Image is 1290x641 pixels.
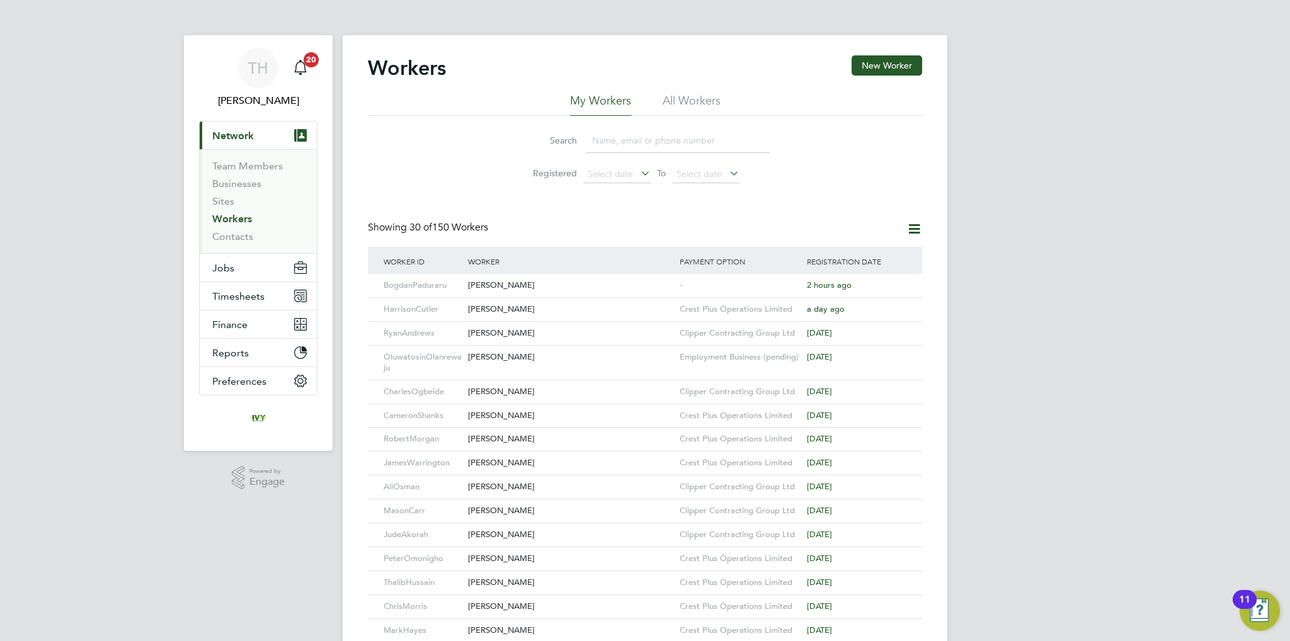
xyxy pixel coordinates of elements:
[807,601,832,611] span: [DATE]
[380,273,910,284] a: BogdanPaduraru[PERSON_NAME]-2 hours ago
[520,167,577,179] label: Registered
[380,571,465,594] div: ThalibHussain
[807,481,832,492] span: [DATE]
[380,475,910,485] a: AliOsman[PERSON_NAME]Clipper Contracting Group Ltd[DATE]
[212,130,254,142] span: Network
[807,625,832,635] span: [DATE]
[380,404,910,414] a: CameronShanks[PERSON_NAME]Crest Plus Operations Limited[DATE]
[212,375,266,387] span: Preferences
[380,595,465,618] div: ChrisMorris
[807,303,845,314] span: a day ago
[676,322,804,345] div: Clipper Contracting Group Ltd
[288,48,313,88] a: 20
[380,547,910,557] a: PeterOmonigho[PERSON_NAME]Crest Plus Operations Limited[DATE]
[200,254,317,281] button: Jobs
[807,553,832,564] span: [DATE]
[465,523,676,547] div: [PERSON_NAME]
[212,230,253,242] a: Contacts
[807,280,852,290] span: 2 hours ago
[807,433,832,444] span: [DATE]
[465,475,676,499] div: [PERSON_NAME]
[465,428,676,451] div: [PERSON_NAME]
[380,322,465,345] div: RyanAndrews
[380,247,465,276] div: Worker ID
[199,48,317,108] a: TH[PERSON_NAME]
[465,547,676,570] div: [PERSON_NAME]
[199,408,317,428] a: Go to home page
[380,451,910,462] a: JamesWarrington[PERSON_NAME]Crest Plus Operations Limited[DATE]
[676,595,804,618] div: Crest Plus Operations Limited
[807,351,832,362] span: [DATE]
[676,247,804,276] div: Payment Option
[807,577,832,587] span: [DATE]
[465,451,676,475] div: [PERSON_NAME]
[380,547,465,570] div: PeterOmonigho
[676,428,804,451] div: Crest Plus Operations Limited
[409,221,488,234] span: 150 Workers
[663,93,721,116] li: All Workers
[676,547,804,570] div: Crest Plus Operations Limited
[212,347,249,359] span: Reports
[212,178,261,190] a: Businesses
[200,367,317,395] button: Preferences
[380,346,465,380] div: OluwatosinOlanrewaju
[380,451,465,475] div: JamesWarrington
[465,571,676,594] div: [PERSON_NAME]
[676,571,804,594] div: Crest Plus Operations Limited
[588,168,633,179] span: Select date
[212,319,248,331] span: Finance
[380,499,910,509] a: MasonCarr[PERSON_NAME]Clipper Contracting Group Ltd[DATE]
[570,93,631,116] li: My Workers
[184,35,333,451] nav: Main navigation
[380,298,465,321] div: HarrisonCutler
[380,297,910,308] a: HarrisonCutler[PERSON_NAME]Crest Plus Operations Limiteda day ago
[380,475,465,499] div: AliOsman
[304,52,319,67] span: 20
[465,380,676,404] div: [PERSON_NAME]
[249,477,285,487] span: Engage
[380,570,910,581] a: ThalibHussain[PERSON_NAME]Crest Plus Operations Limited[DATE]
[380,523,910,533] a: JudeAkorah[PERSON_NAME]Clipper Contracting Group Ltd[DATE]
[807,505,832,516] span: [DATE]
[248,60,268,76] span: TH
[676,298,804,321] div: Crest Plus Operations Limited
[212,290,265,302] span: Timesheets
[465,346,676,369] div: [PERSON_NAME]
[653,165,670,181] span: To
[465,298,676,321] div: [PERSON_NAME]
[807,529,832,540] span: [DATE]
[409,221,432,234] span: 30 of
[1240,591,1280,631] button: Open Resource Center, 11 new notifications
[380,499,465,523] div: MasonCarr
[212,160,283,172] a: Team Members
[368,221,491,234] div: Showing
[380,427,910,438] a: RobertMorgan[PERSON_NAME]Crest Plus Operations Limited[DATE]
[676,499,804,523] div: Clipper Contracting Group Ltd
[380,523,465,547] div: JudeAkorah
[380,274,465,297] div: BogdanPaduraru
[676,346,804,369] div: Employment Business (pending)
[804,247,910,276] div: Registration Date
[465,322,676,345] div: [PERSON_NAME]
[807,410,832,421] span: [DATE]
[380,404,465,428] div: CameronShanks
[465,404,676,428] div: [PERSON_NAME]
[212,262,234,274] span: Jobs
[676,451,804,475] div: Crest Plus Operations Limited
[676,274,804,297] div: -
[200,282,317,310] button: Timesheets
[465,274,676,297] div: [PERSON_NAME]
[465,499,676,523] div: [PERSON_NAME]
[248,408,268,428] img: ivyresourcegroup-logo-retina.png
[465,595,676,618] div: [PERSON_NAME]
[380,345,910,356] a: OluwatosinOlanrewaju[PERSON_NAME]Employment Business (pending)[DATE]
[212,195,234,207] a: Sites
[200,122,317,149] button: Network
[200,310,317,338] button: Finance
[1239,599,1250,616] div: 11
[249,466,285,477] span: Powered by
[380,380,465,404] div: CharlesOgbeide
[676,475,804,499] div: Clipper Contracting Group Ltd
[232,466,285,490] a: Powered byEngage
[380,594,910,605] a: ChrisMorris[PERSON_NAME]Crest Plus Operations Limited[DATE]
